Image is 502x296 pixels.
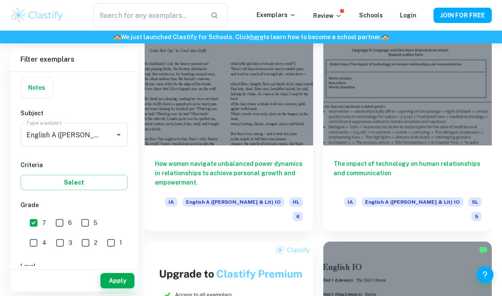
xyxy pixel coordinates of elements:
span: 6 [68,218,72,228]
a: Login [400,12,416,19]
span: 4 [42,238,46,248]
span: HL [289,197,303,207]
h6: The impact of technology on human relationships and communication [334,159,482,187]
h6: Subject [20,108,128,118]
h6: Filter exemplars [10,48,138,71]
span: 2 [94,238,97,248]
a: Schools [359,12,383,19]
a: here [250,34,263,40]
p: Exemplars [257,10,296,20]
button: Help and Feedback [476,266,493,283]
span: English A ([PERSON_NAME] & Lit) IO [362,197,463,207]
span: 5 [471,212,482,221]
span: 3 [68,238,72,248]
button: Notes [21,77,52,98]
span: SL [468,197,482,207]
img: Clastify logo [10,7,64,24]
h6: Criteria [20,160,128,170]
h6: We just launched Clastify for Schools. Click to learn how to become a school partner. [2,32,500,42]
span: 🏫 [382,34,389,40]
span: IA [344,197,357,207]
h6: Grade [20,200,128,210]
button: Apply [100,273,134,288]
span: 7 [42,218,46,228]
p: Review [313,11,342,20]
span: 🏫 [114,34,121,40]
a: How women navigate unbalanced power dynamics in relationships to achieve personal growth and empo... [145,19,313,231]
h6: How women navigate unbalanced power dynamics in relationships to achieve personal growth and empo... [155,159,303,187]
span: English A ([PERSON_NAME] & Lit) IO [183,197,284,207]
input: Search for any exemplars... [93,3,204,27]
button: Select [20,175,128,190]
button: JOIN FOR FREE [434,8,492,23]
span: 1 [120,238,122,248]
img: Marked [479,246,488,254]
span: 6 [293,212,303,221]
span: 5 [94,218,97,228]
label: Type a subject [26,119,62,126]
span: IA [165,197,177,207]
h6: Level [20,262,128,271]
button: Open [113,129,125,141]
a: The impact of technology on human relationships and communicationIAEnglish A ([PERSON_NAME] & Lit... [323,19,492,231]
